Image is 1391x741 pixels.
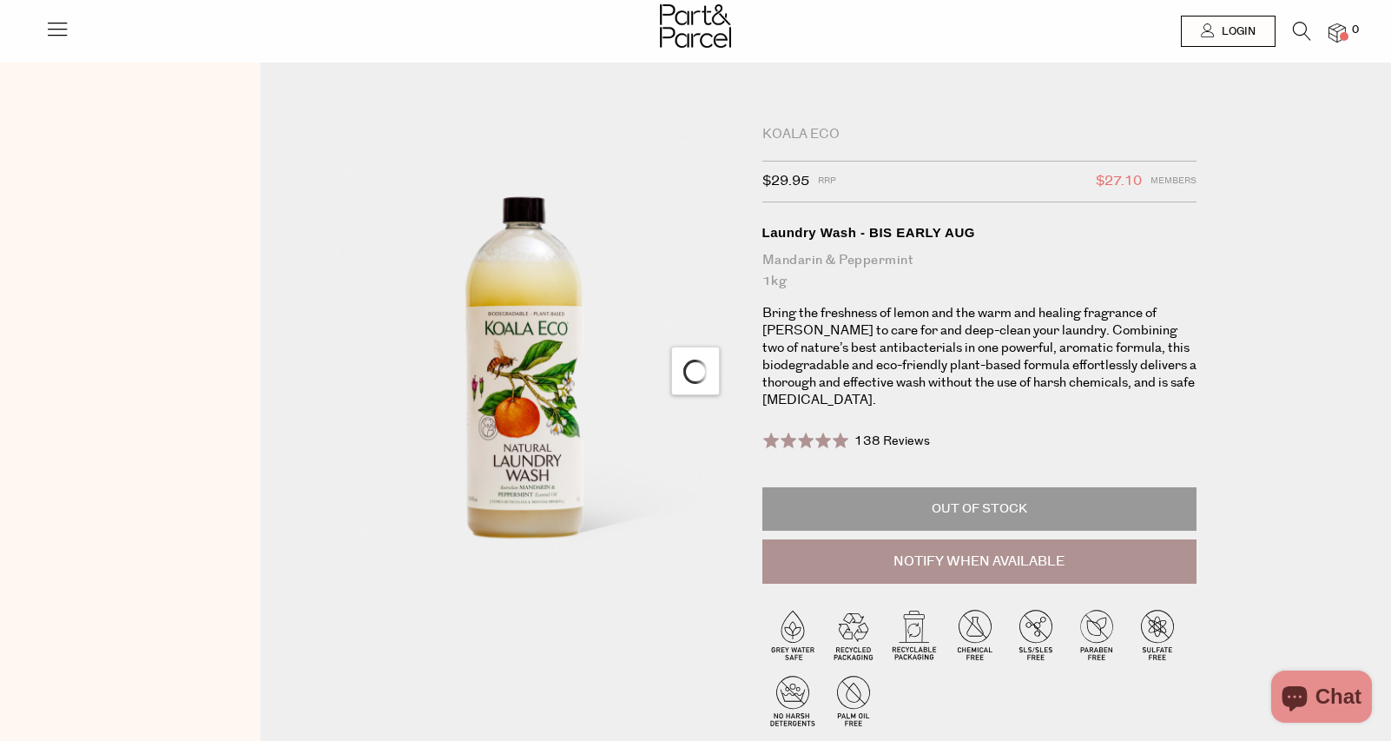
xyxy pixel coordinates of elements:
img: Part&Parcel [660,4,731,48]
span: Login [1217,24,1256,39]
span: $29.95 [762,170,809,193]
span: RRP [818,170,836,193]
img: P_P-ICONS-Live_Bec_V11_No_Harsh_Detergents.svg [762,670,823,731]
p: Out of Stock [762,487,1197,531]
span: Members [1150,170,1197,193]
img: P_P-ICONS-Live_Bec_V11_Chemical_Free.svg [945,604,1005,665]
img: P_P-ICONS-Live_Bec_V11_Recycle_Packaging.svg [823,604,884,665]
img: P_P-ICONS-Live_Bec_V11_Recyclable_Packaging.svg [884,604,945,665]
img: P_P-ICONS-Live_Bec_V11_Palm_Oil_Free.svg [823,670,884,731]
inbox-online-store-chat: Shopify online store chat [1266,671,1377,727]
img: P_P-ICONS-Live_Bec_V11_Grey_Water_Safe.svg [762,604,823,665]
img: Laundry Wash - BIS EARLY AUG [313,132,736,632]
p: Bring the freshness of lemon and the warm and healing fragrance of [PERSON_NAME] to care for and ... [762,305,1197,409]
div: Mandarin & Peppermint 1kg [762,250,1197,292]
a: 0 [1328,23,1346,42]
button: Notify When Available [762,539,1197,585]
div: Koala Eco [762,126,1197,143]
img: P_P-ICONS-Live_Bec_V11_Paraben_Free.svg [1066,604,1127,665]
span: 138 Reviews [854,433,930,450]
span: 0 [1348,23,1363,38]
div: Laundry Wash - BIS EARLY AUG [762,224,1197,241]
img: P_P-ICONS-Live_Bec_V11_Sulfate_Free.svg [1127,604,1188,665]
img: P_P-ICONS-Live_Bec_V11_SLS-SLES_Free.svg [1005,604,1066,665]
span: $27.10 [1096,170,1142,193]
a: Login [1181,16,1276,47]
